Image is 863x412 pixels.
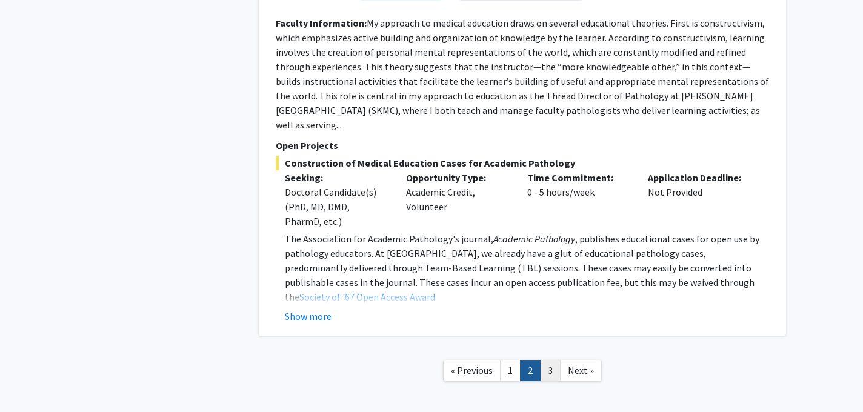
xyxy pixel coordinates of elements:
[648,170,751,185] p: Application Deadline:
[276,17,367,29] b: Faculty Information:
[276,156,769,170] span: Construction of Medical Education Cases for Academic Pathology
[540,360,561,381] a: 3
[285,170,388,185] p: Seeking:
[518,170,639,228] div: 0 - 5 hours/week
[493,233,575,245] em: Academic Pathology
[285,231,769,304] p: The Association for Academic Pathology's journal, , publishes educational cases for open use by p...
[397,170,518,228] div: Academic Credit, Volunteer
[451,364,493,376] span: « Previous
[568,364,594,376] span: Next »
[276,17,769,131] fg-read-more: My approach to medical education draws on several educational theories. First is constructivism, ...
[560,360,602,381] a: Next
[285,309,332,324] button: Show more
[527,170,630,185] p: Time Commitment:
[500,360,521,381] a: 1
[259,348,786,397] nav: Page navigation
[443,360,501,381] a: Previous
[406,170,509,185] p: Opportunity Type:
[276,138,769,153] p: Open Projects
[9,357,52,403] iframe: Chat
[639,170,760,228] div: Not Provided
[520,360,541,381] a: 2
[285,185,388,228] div: Doctoral Candidate(s) (PhD, MD, DMD, PharmD, etc.)
[299,291,435,303] a: Society of '67 Open Access Award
